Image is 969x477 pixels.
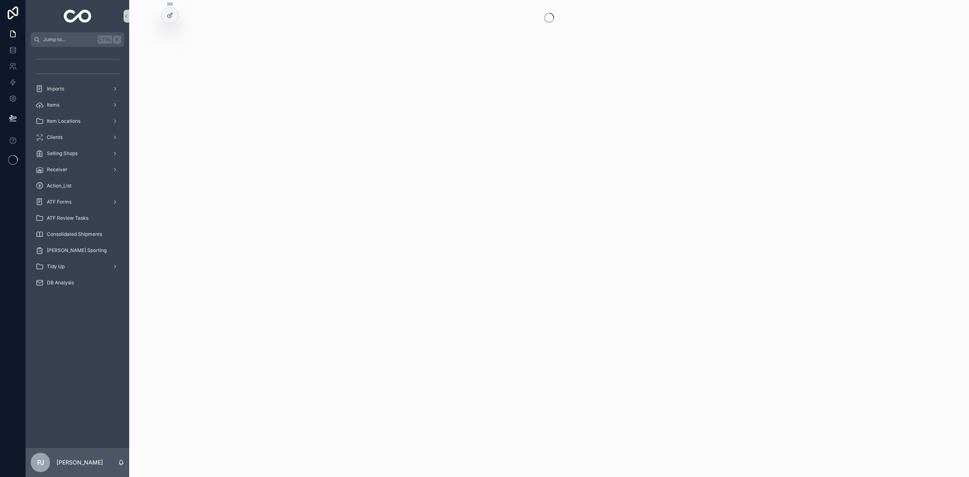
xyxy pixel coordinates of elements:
[47,102,59,108] span: Items
[31,259,124,274] a: Tidy Up
[47,263,65,270] span: Tidy Up
[37,458,44,467] span: PJ
[31,243,124,258] a: [PERSON_NAME] Sporting
[31,130,124,145] a: Clients
[31,227,124,242] a: Consolidated Shipments
[98,36,112,44] span: Ctrl
[47,279,74,286] span: DB Analysis
[114,36,120,43] span: K
[47,166,67,173] span: Receiver
[47,199,71,205] span: ATF Forms
[31,32,124,47] button: Jump to...CtrlK
[31,82,124,96] a: Imports
[31,114,124,128] a: Item Locations
[31,146,124,161] a: Selling Shops
[47,118,80,124] span: Item Locations
[47,183,71,189] span: Action_List
[47,215,88,221] span: ATF Review Tasks
[47,134,63,141] span: Clients
[47,150,78,157] span: Selling Shops
[31,211,124,225] a: ATF Review Tasks
[31,195,124,209] a: ATF Forms
[31,179,124,193] a: Action_List
[26,47,129,300] div: scrollable content
[31,98,124,112] a: Items
[31,275,124,290] a: DB Analysis
[31,162,124,177] a: Receiver
[43,36,94,43] span: Jump to...
[57,458,103,466] p: [PERSON_NAME]
[47,86,64,92] span: Imports
[47,247,107,254] span: [PERSON_NAME] Sporting
[64,10,92,23] img: App logo
[47,231,102,237] span: Consolidated Shipments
